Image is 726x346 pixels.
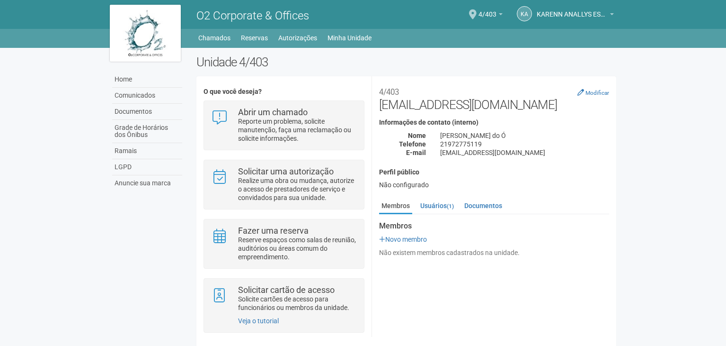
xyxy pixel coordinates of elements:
strong: Membros [379,222,609,230]
a: Solicitar cartão de acesso Solicite cartões de acesso para funcionários ou membros da unidade. [211,286,356,312]
a: Abrir um chamado Reporte um problema, solicite manutenção, faça uma reclamação ou solicite inform... [211,108,356,143]
strong: Abrir um chamado [238,107,308,117]
strong: Solicitar uma autorização [238,166,334,176]
a: Autorizações [278,31,317,45]
p: Realize uma obra ou mudança, autorize o acesso de prestadores de serviço e convidados para sua un... [238,176,357,202]
small: (1) [447,203,454,209]
a: Documentos [462,199,505,213]
a: Grade de Horários dos Ônibus [112,120,182,143]
a: KA [517,6,532,21]
h2: [EMAIL_ADDRESS][DOMAIN_NAME] [379,83,609,112]
img: logo.jpg [110,5,181,62]
h2: Unidade 4/403 [196,55,616,69]
a: Minha Unidade [328,31,372,45]
a: Ramais [112,143,182,159]
a: Modificar [577,89,609,96]
a: Comunicados [112,88,182,104]
div: 21972775119 [433,140,616,148]
p: Reporte um problema, solicite manutenção, faça uma reclamação ou solicite informações. [238,117,357,143]
div: Não existem membros cadastrados na unidade. [379,248,609,257]
a: Solicitar uma autorização Realize uma obra ou mudança, autorize o acesso de prestadores de serviç... [211,167,356,202]
a: Veja o tutorial [238,317,279,325]
span: KARENN ANALLYS ESTELLA [537,1,608,18]
div: Não configurado [379,181,609,189]
a: Fazer uma reserva Reserve espaços como salas de reunião, auditórios ou áreas comum do empreendime... [211,227,356,261]
a: Reservas [241,31,268,45]
a: Membros [379,199,412,214]
a: 4/403 [478,12,503,19]
h4: Perfil público [379,169,609,176]
a: LGPD [112,159,182,175]
span: 4/403 [478,1,496,18]
small: Modificar [585,90,609,96]
strong: Fazer uma reserva [238,226,309,236]
a: Novo membro [379,236,427,243]
p: Solicite cartões de acesso para funcionários ou membros da unidade. [238,295,357,312]
div: [PERSON_NAME] do Ó [433,131,616,140]
a: Documentos [112,104,182,120]
a: Home [112,72,182,88]
strong: Solicitar cartão de acesso [238,285,335,295]
p: Reserve espaços como salas de reunião, auditórios ou áreas comum do empreendimento. [238,236,357,261]
a: Usuários(1) [418,199,456,213]
div: [EMAIL_ADDRESS][DOMAIN_NAME] [433,148,616,157]
strong: Telefone [399,140,426,148]
a: Anuncie sua marca [112,175,182,191]
strong: Nome [408,132,426,139]
a: Chamados [198,31,230,45]
span: O2 Corporate & Offices [196,9,309,22]
a: KARENN ANALLYS ESTELLA [537,12,614,19]
small: 4/403 [379,87,399,97]
h4: O que você deseja? [204,88,364,95]
strong: E-mail [406,149,426,156]
h4: Informações de contato (interno) [379,119,609,126]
